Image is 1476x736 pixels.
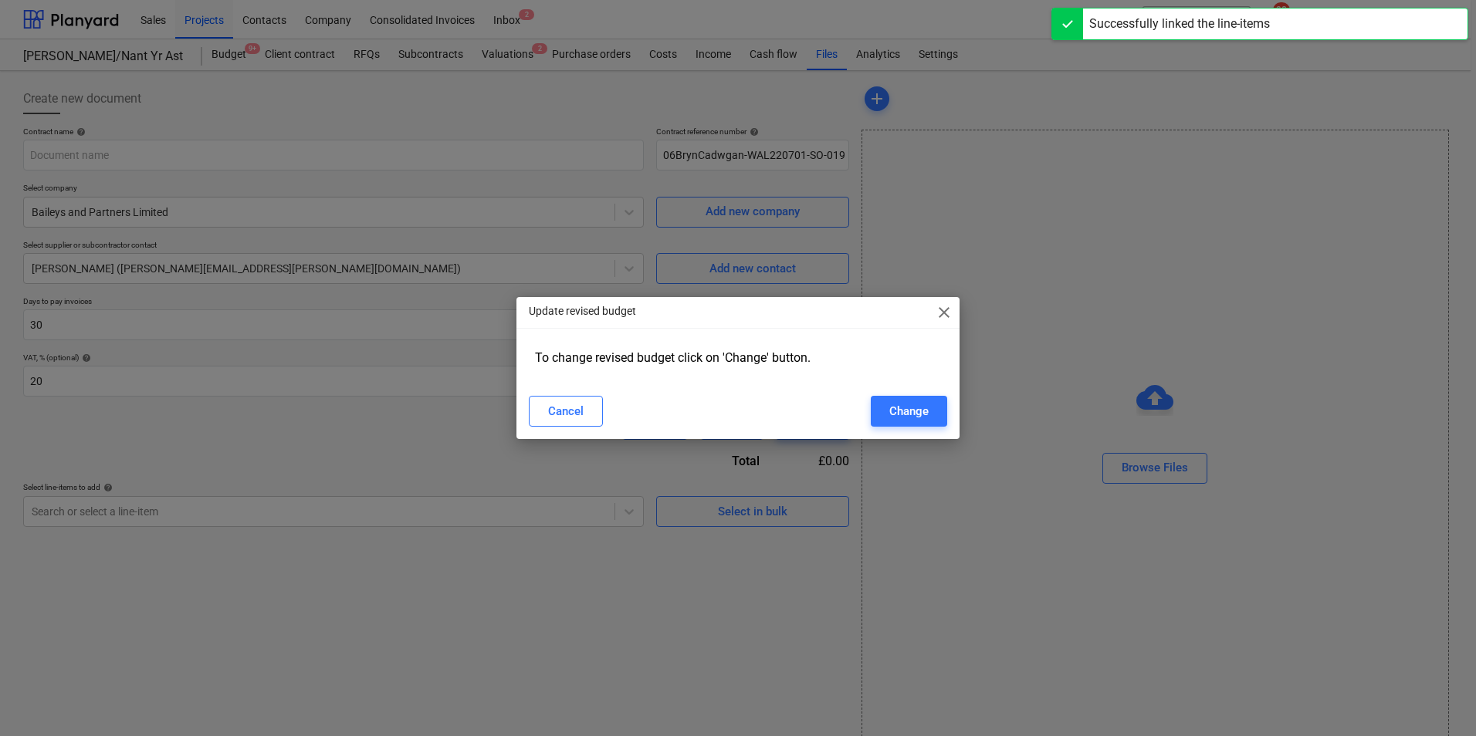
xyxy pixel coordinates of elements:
[935,303,953,322] span: close
[1089,15,1270,33] div: Successfully linked the line-items
[889,401,929,421] div: Change
[871,396,947,427] button: Change
[1399,662,1476,736] iframe: Chat Widget
[548,401,584,421] div: Cancel
[529,303,636,319] p: Update revised budget
[529,396,603,427] button: Cancel
[529,344,947,371] div: To change revised budget click on 'Change' button.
